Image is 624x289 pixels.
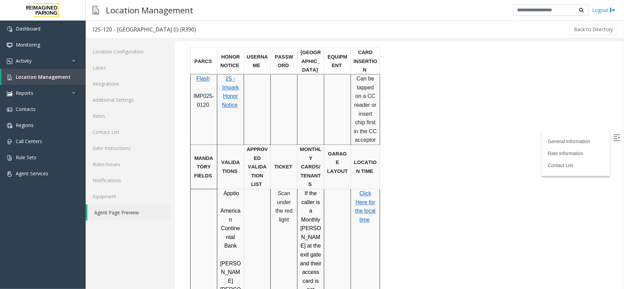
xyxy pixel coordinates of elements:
span: USERNAME [72,12,93,27]
span: TICKET [99,123,118,128]
a: Contact List [86,124,171,140]
span: the local time [180,166,201,181]
span: EQUIPMENT [153,12,173,27]
img: 'icon' [7,42,12,48]
button: Back to Directory [570,24,617,35]
span: Contacts [16,106,36,112]
h3: Location Management [102,2,197,18]
span: Regions [16,122,34,128]
span: Monitoring [16,41,40,48]
img: 'icon' [7,123,12,128]
a: Additional Settings [86,92,171,108]
span: Dashboard [16,25,40,32]
span: MANDATORY FIELDS [20,114,38,137]
span: Scan under the red light [101,149,118,181]
img: 'icon' [7,139,12,144]
span: Agent Services [16,170,48,177]
img: 'icon' [7,91,12,96]
a: 25 - Impark Honor Notice [47,34,64,66]
img: 'icon' [7,107,12,112]
span: Reports [16,90,33,96]
span: GARAGE LAYOUT [152,110,173,133]
img: 'icon' [7,59,12,64]
a: Integrations [86,76,171,92]
a: Logout [592,7,615,14]
span: Can be tapped on a CC reader or insert chip first in the CC acceptor [179,34,202,101]
a: General Information [373,97,416,102]
a: Gate Instructions [86,140,171,156]
a: Rules/Issues [86,156,171,172]
span: Apptio [49,149,64,155]
span: CARD INSERTION [179,8,203,31]
span: APPROVED VALIDATION LIST [72,105,93,146]
img: logout [610,7,615,14]
a: Lanes [86,60,171,76]
img: 'icon' [7,75,12,80]
span: Activity [16,58,32,64]
span: Click Here for [181,149,200,164]
span: IMP025-0120 [19,52,39,66]
span: American Continental Bank [46,166,66,207]
img: 'icon' [7,155,12,161]
a: Agent Page Preview [87,204,171,221]
span: Call Centers [16,138,42,144]
span: PASSWORD [100,12,119,27]
a: Click Here forthe local time [180,149,201,181]
a: Notifications [86,172,171,188]
span: MONTHLY CARDS/TENANTS [125,105,147,146]
span: [GEOGRAPHIC_DATA] [126,8,146,31]
img: 'icon' [7,26,12,32]
div: I25-120 - [GEOGRAPHIC_DATA] (I) (R390) [93,25,196,34]
a: Contact List [373,121,399,126]
img: pageIcon [93,2,99,18]
a: Rates [86,108,171,124]
a: Rate Information [373,109,409,114]
span: VALIDATIONS [46,118,65,133]
a: Equipment [86,188,171,204]
span: Rule Sets [16,154,36,161]
span: LOCATION TIME [179,118,202,133]
img: Open/Close Sidebar Menu [439,92,445,99]
img: 'icon' [7,171,12,177]
a: Location Configuration [86,43,171,60]
span: HONOR NOTICE [46,12,65,27]
span: PARCS [20,17,37,22]
a: Flash [22,34,35,40]
span: Location Management [16,74,71,80]
a: Location Management [1,69,86,85]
